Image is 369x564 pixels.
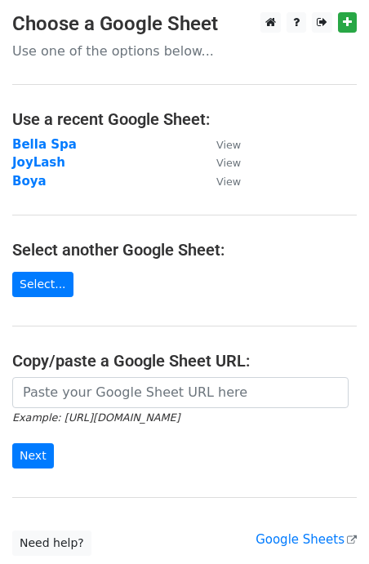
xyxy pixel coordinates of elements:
[12,240,357,260] h4: Select another Google Sheet:
[12,411,180,424] small: Example: [URL][DOMAIN_NAME]
[200,174,241,189] a: View
[12,531,91,556] a: Need help?
[12,174,47,189] a: Boya
[200,137,241,152] a: View
[12,12,357,36] h3: Choose a Google Sheet
[12,155,65,170] a: JoyLash
[12,443,54,469] input: Next
[216,175,241,188] small: View
[216,157,241,169] small: View
[12,137,77,152] a: Bella Spa
[200,155,241,170] a: View
[256,532,357,547] a: Google Sheets
[216,139,241,151] small: View
[12,272,73,297] a: Select...
[12,42,357,60] p: Use one of the options below...
[12,351,357,371] h4: Copy/paste a Google Sheet URL:
[12,109,357,129] h4: Use a recent Google Sheet:
[12,377,349,408] input: Paste your Google Sheet URL here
